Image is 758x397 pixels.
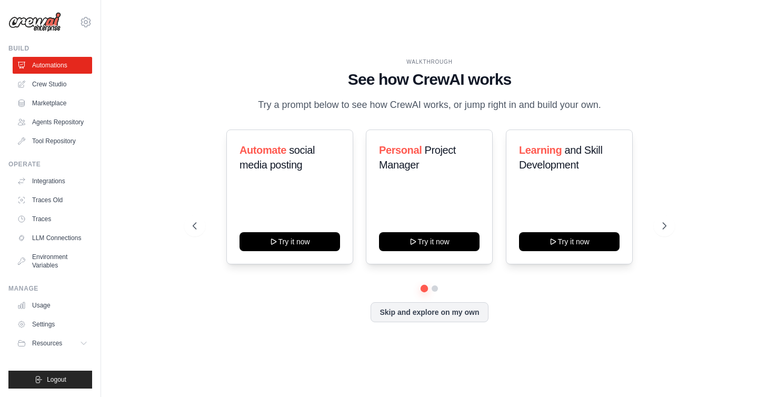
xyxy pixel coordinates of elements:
a: Traces [13,211,92,227]
button: Try it now [240,232,340,251]
span: Logout [47,375,66,384]
a: Environment Variables [13,249,92,274]
img: Logo [8,12,61,32]
a: Automations [13,57,92,74]
div: Build [8,44,92,53]
span: Resources [32,339,62,348]
button: Logout [8,371,92,389]
h1: See how CrewAI works [193,70,666,89]
span: and Skill Development [519,144,602,171]
a: Integrations [13,173,92,190]
button: Skip and explore on my own [371,302,488,322]
span: Learning [519,144,562,156]
a: Agents Repository [13,114,92,131]
a: Usage [13,297,92,314]
a: Crew Studio [13,76,92,93]
div: WALKTHROUGH [193,58,666,66]
span: Automate [240,144,286,156]
a: Tool Repository [13,133,92,150]
a: Marketplace [13,95,92,112]
span: Personal [379,144,422,156]
a: Traces Old [13,192,92,209]
button: Resources [13,335,92,352]
a: Settings [13,316,92,333]
p: Try a prompt below to see how CrewAI works, or jump right in and build your own. [253,97,606,113]
div: Operate [8,160,92,168]
button: Try it now [519,232,620,251]
div: Manage [8,284,92,293]
a: LLM Connections [13,230,92,246]
button: Try it now [379,232,480,251]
